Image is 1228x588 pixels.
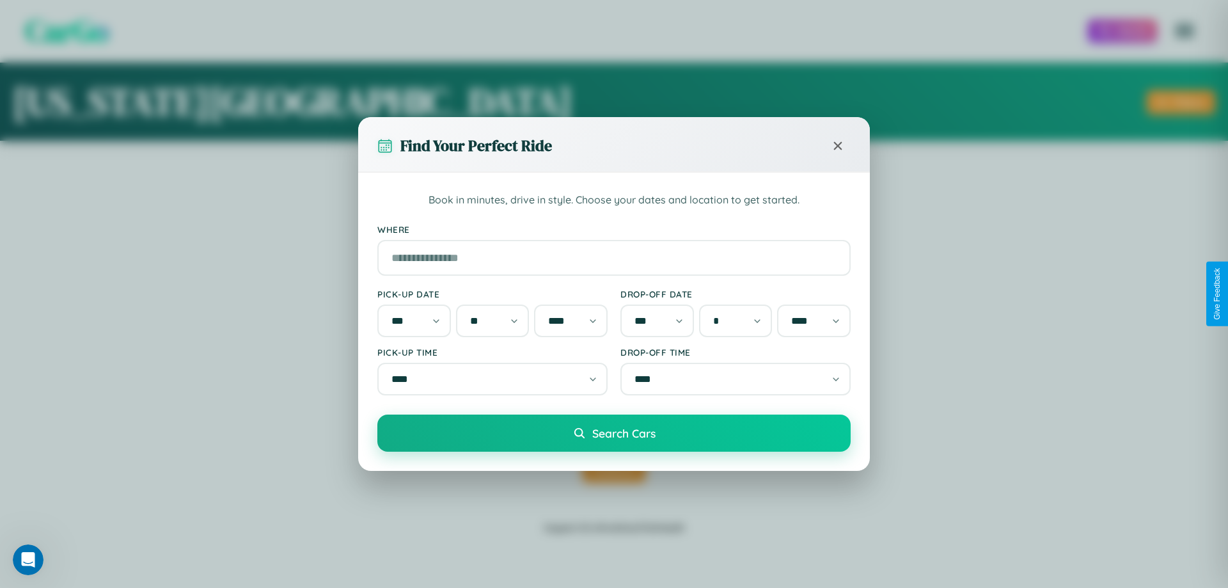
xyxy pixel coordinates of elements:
[377,289,608,299] label: Pick-up Date
[400,135,552,156] h3: Find Your Perfect Ride
[620,289,851,299] label: Drop-off Date
[377,192,851,209] p: Book in minutes, drive in style. Choose your dates and location to get started.
[620,347,851,358] label: Drop-off Time
[377,415,851,452] button: Search Cars
[592,426,656,440] span: Search Cars
[377,347,608,358] label: Pick-up Time
[377,224,851,235] label: Where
